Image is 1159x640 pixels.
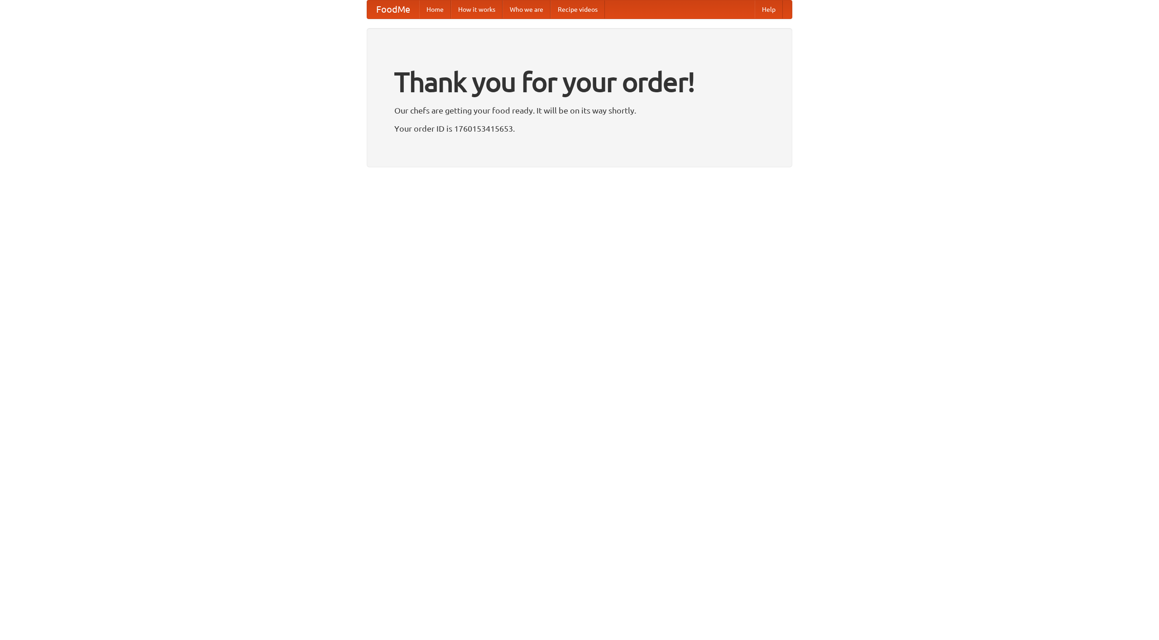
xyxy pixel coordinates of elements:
p: Your order ID is 1760153415653. [394,122,765,135]
a: Recipe videos [551,0,605,19]
a: How it works [451,0,503,19]
a: Home [419,0,451,19]
a: Who we are [503,0,551,19]
h1: Thank you for your order! [394,60,765,104]
p: Our chefs are getting your food ready. It will be on its way shortly. [394,104,765,117]
a: Help [755,0,783,19]
a: FoodMe [367,0,419,19]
